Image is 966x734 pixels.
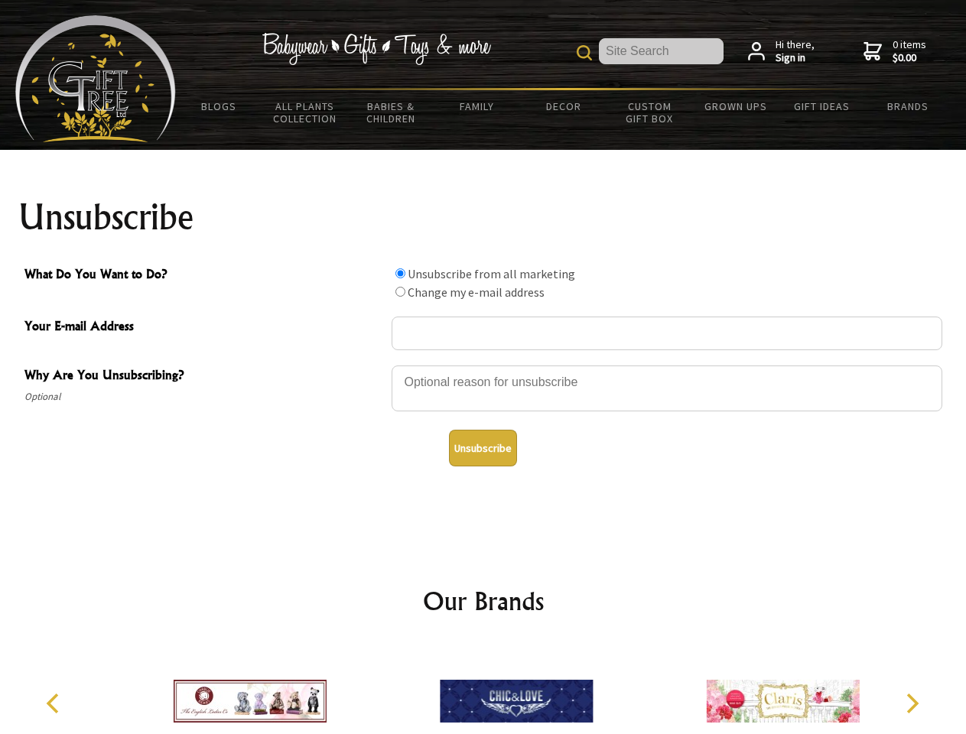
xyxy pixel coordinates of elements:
input: What Do You Want to Do? [395,287,405,297]
a: Brands [865,90,951,122]
span: Optional [24,388,384,406]
span: Your E-mail Address [24,317,384,339]
button: Previous [38,687,72,720]
span: What Do You Want to Do? [24,265,384,287]
h1: Unsubscribe [18,199,948,235]
strong: Sign in [776,51,815,65]
a: Gift Ideas [779,90,865,122]
img: Babywear - Gifts - Toys & more [262,33,491,65]
a: Family [434,90,521,122]
span: Hi there, [776,38,815,65]
input: Site Search [599,38,724,64]
a: Babies & Children [348,90,434,135]
a: BLOGS [176,90,262,122]
input: What Do You Want to Do? [395,268,405,278]
a: Hi there,Sign in [748,38,815,65]
a: Grown Ups [692,90,779,122]
a: Custom Gift Box [607,90,693,135]
input: Your E-mail Address [392,317,942,350]
a: Decor [520,90,607,122]
button: Unsubscribe [449,430,517,466]
textarea: Why Are You Unsubscribing? [392,365,942,411]
label: Unsubscribe from all marketing [408,266,575,281]
img: Babyware - Gifts - Toys and more... [15,15,176,142]
span: Why Are You Unsubscribing? [24,365,384,388]
button: Next [895,687,929,720]
h2: Our Brands [31,583,936,619]
img: product search [577,45,592,60]
a: 0 items$0.00 [864,38,926,65]
strong: $0.00 [893,51,926,65]
a: All Plants Collection [262,90,349,135]
label: Change my e-mail address [408,284,545,300]
span: 0 items [893,37,926,65]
